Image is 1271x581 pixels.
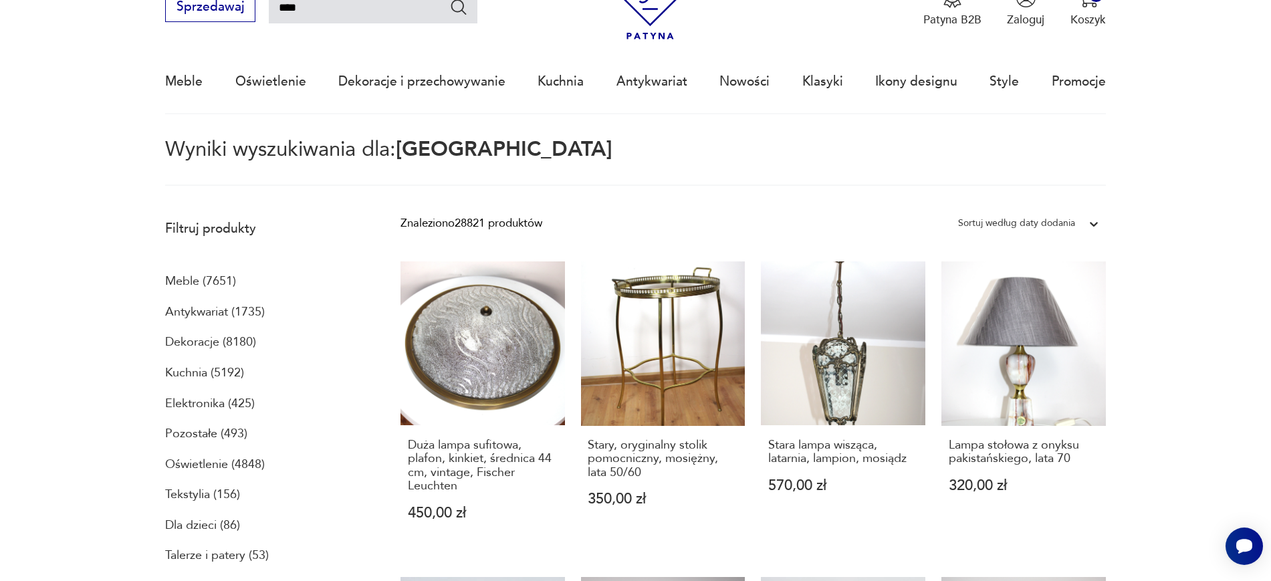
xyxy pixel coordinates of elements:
a: Elektronika (425) [165,392,255,415]
a: Kuchnia (5192) [165,362,244,384]
a: Duża lampa sufitowa, plafon, kinkiet, średnica 44 cm, vintage, Fischer LeuchtenDuża lampa sufitow... [400,261,565,552]
a: Meble (7651) [165,270,236,293]
a: Tekstylia (156) [165,483,240,506]
p: Wyniki wyszukiwania dla: [165,140,1106,186]
a: Promocje [1052,51,1106,112]
p: Patyna B2B [923,12,981,27]
a: Stary, oryginalny stolik pomocniczny, mosiężny, lata 50/60Stary, oryginalny stolik pomocniczny, m... [581,261,745,552]
a: Meble [165,51,203,112]
p: 320,00 zł [949,479,1099,493]
h3: Stara lampa wisząca, latarnia, lampion, mosiądz [768,439,918,466]
a: Nowości [719,51,770,112]
a: Dekoracje i przechowywanie [338,51,505,112]
a: Klasyki [802,51,843,112]
span: [GEOGRAPHIC_DATA] [396,135,612,163]
a: Sprzedawaj [165,3,255,13]
a: Ikony designu [875,51,957,112]
a: Antykwariat (1735) [165,301,265,324]
p: 450,00 zł [408,506,558,520]
p: Filtruj produkty [165,220,362,237]
a: Dla dzieci (86) [165,514,240,537]
a: Talerze i patery (53) [165,544,269,567]
iframe: Smartsupp widget button [1226,528,1263,565]
p: Zaloguj [1007,12,1044,27]
a: Dekoracje (8180) [165,331,256,354]
h3: Stary, oryginalny stolik pomocniczny, mosiężny, lata 50/60 [588,439,737,479]
h3: Lampa stołowa z onyksu pakistańskiego, lata 70 [949,439,1099,466]
a: Stara lampa wisząca, latarnia, lampion, mosiądzStara lampa wisząca, latarnia, lampion, mosiądz570... [761,261,925,552]
p: 350,00 zł [588,492,737,506]
a: Kuchnia [538,51,584,112]
a: Antykwariat [616,51,687,112]
div: Sortuj według daty dodania [958,215,1075,232]
p: 570,00 zł [768,479,918,493]
a: Style [990,51,1019,112]
a: Oświetlenie [235,51,306,112]
a: Lampa stołowa z onyksu pakistańskiego, lata 70Lampa stołowa z onyksu pakistańskiego, lata 70320,0... [941,261,1106,552]
div: Znaleziono 28821 produktów [400,215,542,232]
a: Oświetlenie (4848) [165,453,265,476]
h3: Duża lampa sufitowa, plafon, kinkiet, średnica 44 cm, vintage, Fischer Leuchten [408,439,558,493]
a: Pozostałe (493) [165,423,247,445]
p: Koszyk [1070,12,1106,27]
